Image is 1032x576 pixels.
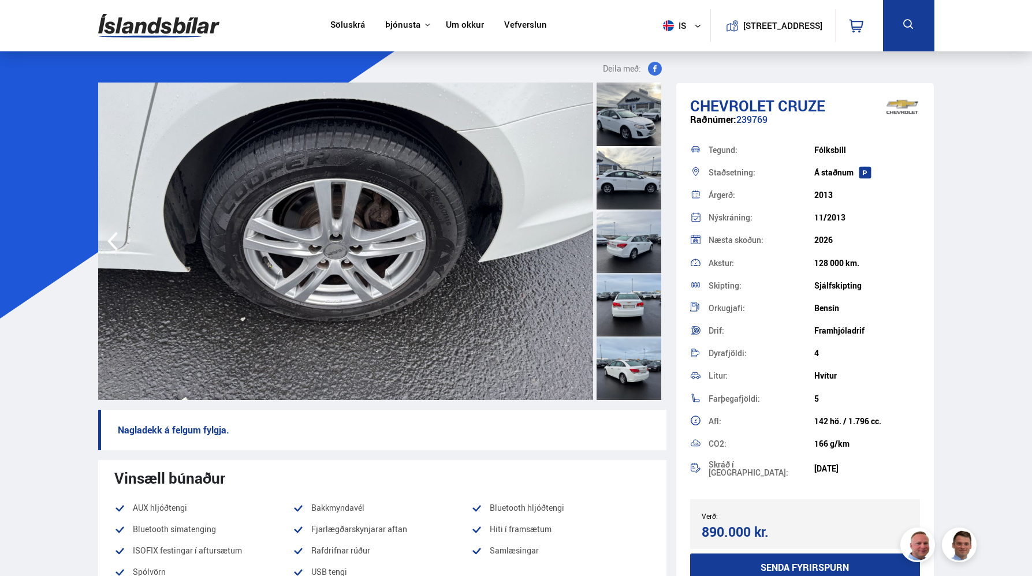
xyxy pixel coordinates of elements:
[658,9,710,43] button: is
[330,20,365,32] a: Söluskrá
[717,9,829,42] a: [STREET_ADDRESS]
[702,524,802,540] div: 890.000 kr.
[814,281,920,290] div: Sjálfskipting
[944,529,978,564] img: FbJEzSuNWCJXmdc-.webp
[748,21,818,31] button: [STREET_ADDRESS]
[293,501,471,515] li: Bakkmyndavél
[814,349,920,358] div: 4
[98,83,593,400] img: 3687319.jpeg
[814,259,920,268] div: 128 000 km.
[814,190,920,200] div: 2013
[471,522,650,536] li: Hiti í framsætum
[114,501,293,515] li: AUX hljóðtengi
[709,214,814,222] div: Nýskráning:
[709,440,814,448] div: CO2:
[814,464,920,473] div: [DATE]
[709,349,814,357] div: Dyrafjöldi:
[814,394,920,403] div: 5
[814,213,920,222] div: 11/2013
[658,20,687,31] span: is
[603,62,641,76] span: Deila með:
[814,235,920,245] div: 2026
[709,236,814,244] div: Næsta skoðun:
[690,95,774,116] span: Chevrolet
[709,259,814,267] div: Akstur:
[814,417,920,426] div: 142 hö. / 1.796 cc.
[709,146,814,154] div: Tegund:
[709,282,814,290] div: Skipting:
[709,417,814,425] div: Afl:
[471,544,650,558] li: Samlæsingar
[504,20,547,32] a: Vefverslun
[98,410,666,450] p: Nagladekk á felgum fylgja.
[98,7,219,44] img: G0Ugv5HjCgRt.svg
[814,168,920,177] div: Á staðnum
[702,512,805,520] div: Verð:
[385,20,420,31] button: Þjónusta
[709,461,814,477] div: Skráð í [GEOGRAPHIC_DATA]:
[690,113,736,126] span: Raðnúmer:
[814,304,920,313] div: Bensín
[902,529,937,564] img: siFngHWaQ9KaOqBr.png
[471,501,650,515] li: Bluetooth hljóðtengi
[709,169,814,177] div: Staðsetning:
[709,395,814,403] div: Farþegafjöldi:
[709,191,814,199] div: Árgerð:
[114,544,293,558] li: ISOFIX festingar í aftursætum
[814,439,920,448] div: 166 g/km
[778,95,825,116] span: Cruze
[879,89,925,125] img: brand logo
[114,469,650,487] div: Vinsæll búnaður
[709,327,814,335] div: Drif:
[814,371,920,380] div: Hvítur
[814,326,920,335] div: Framhjóladrif
[690,114,921,137] div: 239769
[709,372,814,380] div: Litur:
[293,544,471,558] li: Rafdrifnar rúður
[663,20,674,31] img: svg+xml;base64,PHN2ZyB4bWxucz0iaHR0cDovL3d3dy53My5vcmcvMjAwMC9zdmciIHdpZHRoPSI1MTIiIGhlaWdodD0iNT...
[598,62,666,76] button: Deila með:
[446,20,484,32] a: Um okkur
[814,145,920,155] div: Fólksbíll
[293,522,471,536] li: Fjarlægðarskynjarar aftan
[114,522,293,536] li: Bluetooth símatenging
[709,304,814,312] div: Orkugjafi:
